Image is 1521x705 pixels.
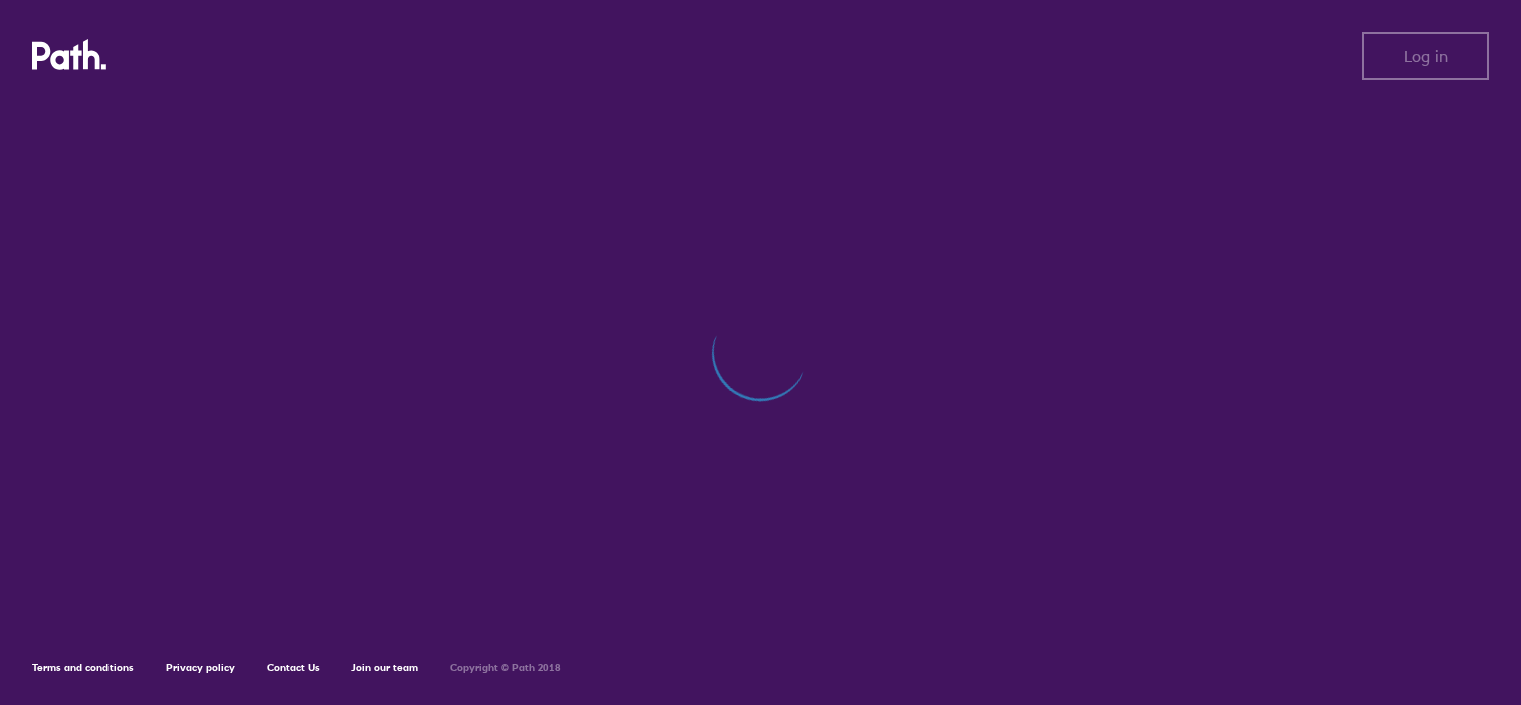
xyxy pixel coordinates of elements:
[267,661,320,674] a: Contact Us
[166,661,235,674] a: Privacy policy
[1404,47,1448,65] span: Log in
[450,662,561,674] h6: Copyright © Path 2018
[351,661,418,674] a: Join our team
[32,661,134,674] a: Terms and conditions
[1362,32,1489,80] button: Log in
